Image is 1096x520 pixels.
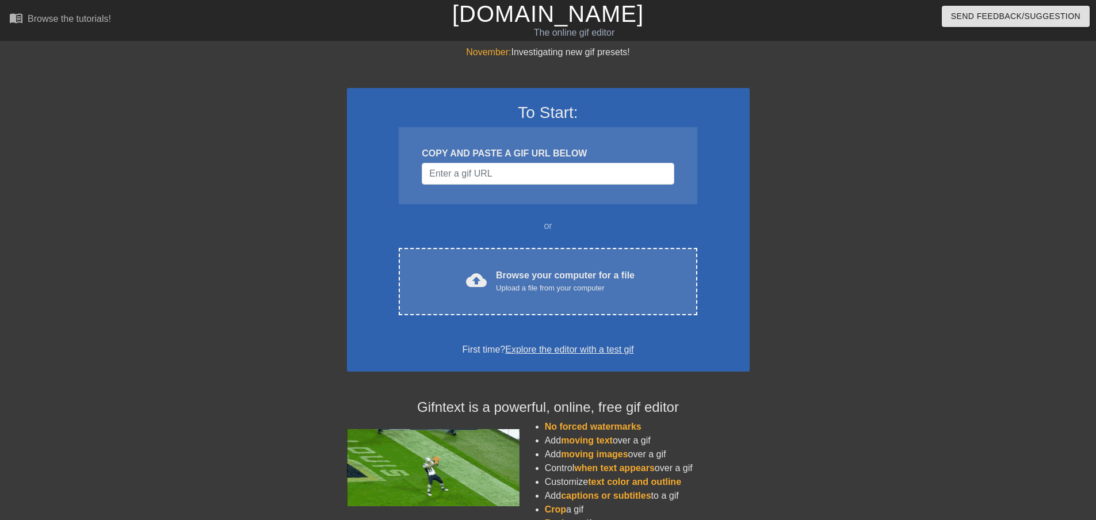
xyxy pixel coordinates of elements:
[942,6,1090,27] button: Send Feedback/Suggestion
[347,429,520,506] img: football_small.gif
[574,463,655,473] span: when text appears
[561,435,613,445] span: moving text
[371,26,777,40] div: The online gif editor
[466,270,487,290] span: cloud_upload
[347,399,750,416] h4: Gifntext is a powerful, online, free gif editor
[545,489,750,503] li: Add to a gif
[496,269,635,294] div: Browse your computer for a file
[545,434,750,448] li: Add over a gif
[496,282,635,294] div: Upload a file from your computer
[505,345,633,354] a: Explore the editor with a test gif
[545,504,566,514] span: Crop
[588,477,681,487] span: text color and outline
[561,491,651,500] span: captions or subtitles
[545,422,641,431] span: No forced watermarks
[422,163,674,185] input: Username
[9,11,111,29] a: Browse the tutorials!
[377,219,720,233] div: or
[545,448,750,461] li: Add over a gif
[347,45,750,59] div: Investigating new gif presets!
[951,9,1080,24] span: Send Feedback/Suggestion
[9,11,23,25] span: menu_book
[362,343,735,357] div: First time?
[545,503,750,517] li: a gif
[452,1,644,26] a: [DOMAIN_NAME]
[545,475,750,489] li: Customize
[545,461,750,475] li: Control over a gif
[362,103,735,123] h3: To Start:
[28,14,111,24] div: Browse the tutorials!
[466,47,511,57] span: November:
[561,449,628,459] span: moving images
[422,147,674,160] div: COPY AND PASTE A GIF URL BELOW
